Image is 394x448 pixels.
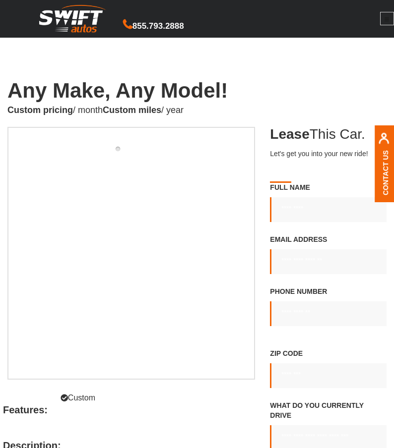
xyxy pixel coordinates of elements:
input: Zip Code [270,363,387,388]
strong: Custom miles [103,105,161,115]
a: Contact Us [382,150,390,195]
p: Let's get you into your new ride! [270,149,387,159]
img: contact us, iconuser [378,133,390,150]
img: Swift Autos [39,5,106,33]
label: Full Name [270,182,387,222]
span: Lease [270,126,309,142]
p: / month / year [7,104,387,117]
h3: This Car. [270,127,387,142]
label: Zip Code [270,348,387,388]
label: Phone Number [270,286,387,326]
h1: Any Make, Any Model! [7,79,387,102]
span: 855.793.2888 [132,20,184,32]
input: Full Name [270,197,387,222]
a: 1 [114,145,122,153]
strong: Custom pricing [7,105,73,115]
span: features: [3,403,65,417]
a: 855.793.2888 [123,22,184,30]
h4: Custom [61,392,153,404]
label: Email Address [270,234,387,274]
input: Phone Number [270,301,387,326]
input: Email Address [270,249,387,274]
